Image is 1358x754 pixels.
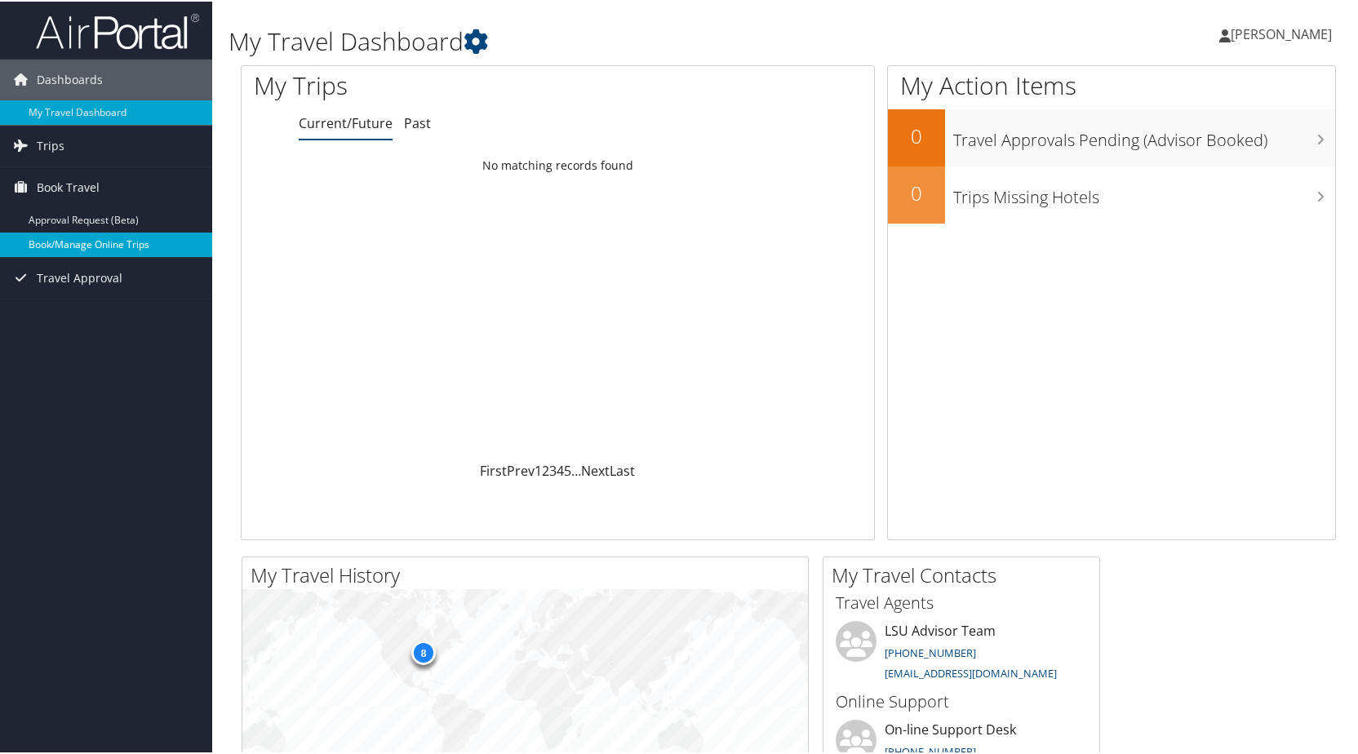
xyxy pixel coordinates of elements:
[549,460,557,478] a: 3
[581,460,610,478] a: Next
[888,121,945,149] h2: 0
[557,460,564,478] a: 4
[571,460,581,478] span: …
[37,256,122,297] span: Travel Approval
[836,590,1087,613] h3: Travel Agents
[832,560,1099,588] h2: My Travel Contacts
[242,149,874,179] td: No matching records found
[37,166,100,206] span: Book Travel
[888,67,1335,101] h1: My Action Items
[251,560,808,588] h2: My Travel History
[953,119,1335,150] h3: Travel Approvals Pending (Advisor Booked)
[542,460,549,478] a: 2
[299,113,393,131] a: Current/Future
[1219,8,1348,57] a: [PERSON_NAME]
[36,11,199,49] img: airportal-logo.png
[888,178,945,206] h2: 0
[885,644,976,659] a: [PHONE_NUMBER]
[1231,24,1332,42] span: [PERSON_NAME]
[37,58,103,99] span: Dashboards
[37,124,64,165] span: Trips
[885,664,1057,679] a: [EMAIL_ADDRESS][DOMAIN_NAME]
[404,113,431,131] a: Past
[229,23,975,57] h1: My Travel Dashboard
[888,108,1335,165] a: 0Travel Approvals Pending (Advisor Booked)
[507,460,535,478] a: Prev
[254,67,598,101] h1: My Trips
[953,176,1335,207] h3: Trips Missing Hotels
[610,460,635,478] a: Last
[564,460,571,478] a: 5
[836,689,1087,712] h3: Online Support
[535,460,542,478] a: 1
[411,639,436,663] div: 8
[888,165,1335,222] a: 0Trips Missing Hotels
[480,460,507,478] a: First
[828,619,1095,686] li: LSU Advisor Team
